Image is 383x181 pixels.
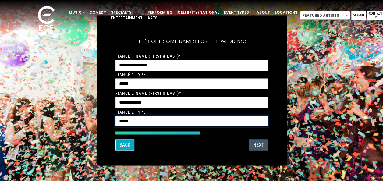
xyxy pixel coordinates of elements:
a: About [254,7,272,18]
a: Specialty Entertainment [108,7,145,23]
label: Fiancé 2 Type [115,109,146,115]
a: Event Types [222,7,254,18]
a: Music [66,7,87,18]
a: Celebrity/National [175,7,222,18]
img: ece_new_logo_whitev2-1.png [31,4,62,34]
a: Performing Arts [145,7,175,23]
a: Locations [272,7,300,18]
label: Fiancé 1 Name (First & Last)* [115,53,181,59]
label: Fiancé 1 Type [115,72,146,77]
span: Featured Artists [300,11,350,20]
label: Fiancé 2 Name (First & Last)* [115,90,181,96]
button: Next [249,140,268,151]
h5: Let's get some names for the wedding: [115,30,268,52]
a: Search [351,11,366,20]
a: Comedy [87,7,108,18]
span: Featured Artists [300,11,350,20]
button: Back [115,140,134,151]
